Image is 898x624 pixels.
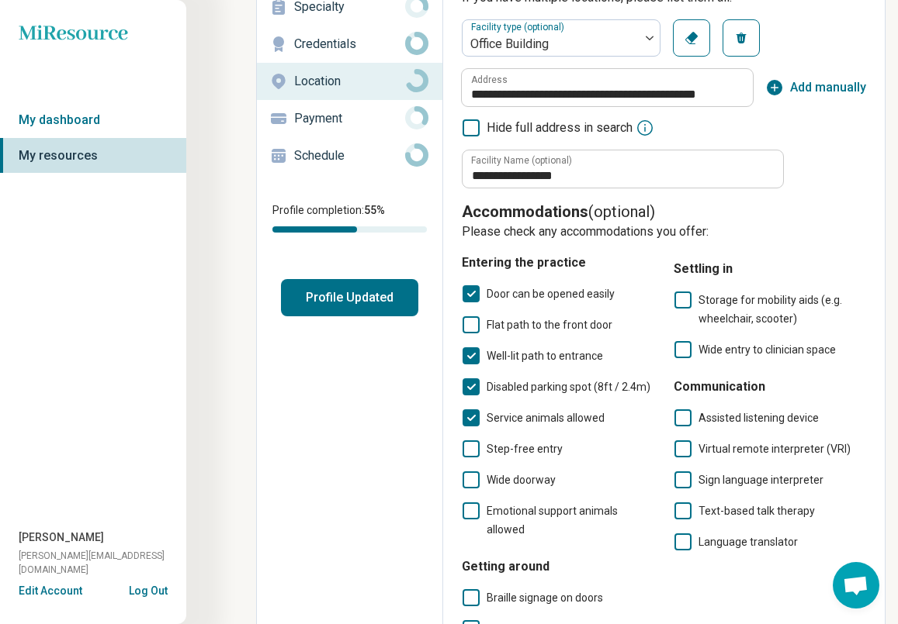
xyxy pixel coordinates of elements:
span: Accommodations [462,202,588,221]
span: Text-based talk therapy [699,505,815,517]
h4: Entering the practice [462,253,655,272]
div: Profile completion [272,226,427,233]
label: Facility type (optional) [471,22,567,33]
span: Well-lit path to entrance [487,350,603,362]
h4: Communication [674,378,867,396]
button: Add manually [765,78,866,97]
span: Wide doorway [487,474,556,486]
button: Profile Updated [281,279,418,316]
span: Virtual remote interpreter (VRI) [699,443,851,455]
span: Braille signage on doors [487,591,603,604]
span: Storage for mobility aids (e.g. wheelchair, scooter) [699,294,842,325]
span: Add manually [790,78,866,97]
span: Disabled parking spot (8ft / 2.4m) [487,381,650,393]
span: Door can be opened easily [487,288,615,300]
span: Assisted listening device [699,412,819,424]
p: Schedule [294,147,405,165]
div: Profile completion: [257,193,442,242]
p: Payment [294,109,405,128]
a: Location [257,63,442,100]
span: Flat path to the front door [487,319,612,331]
p: Credentials [294,35,405,53]
span: Step-free entry [487,443,563,455]
span: [PERSON_NAME] [19,529,104,546]
a: Schedule [257,137,442,174]
span: [PERSON_NAME][EMAIL_ADDRESS][DOMAIN_NAME] [19,549,186,577]
span: Hide full address in search [487,119,633,137]
p: Location [294,72,405,91]
span: Wide entry to clinician space [699,343,836,356]
span: Language translator [699,536,798,548]
span: Emotional support animals allowed [487,505,618,536]
label: Address [471,75,508,84]
button: Edit Account [19,583,82,599]
p: (optional) [462,201,866,222]
div: Open chat [833,562,879,608]
span: Service animals allowed [487,412,605,424]
span: Sign language interpreter [699,474,823,486]
span: 55 % [364,204,385,216]
label: Facility Name (optional) [471,156,572,165]
h4: Getting around [462,557,655,576]
h4: Settling in [674,260,867,278]
button: Log Out [129,583,168,595]
a: Credentials [257,26,442,63]
p: Please check any accommodations you offer: [462,222,866,241]
a: Payment [257,100,442,137]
